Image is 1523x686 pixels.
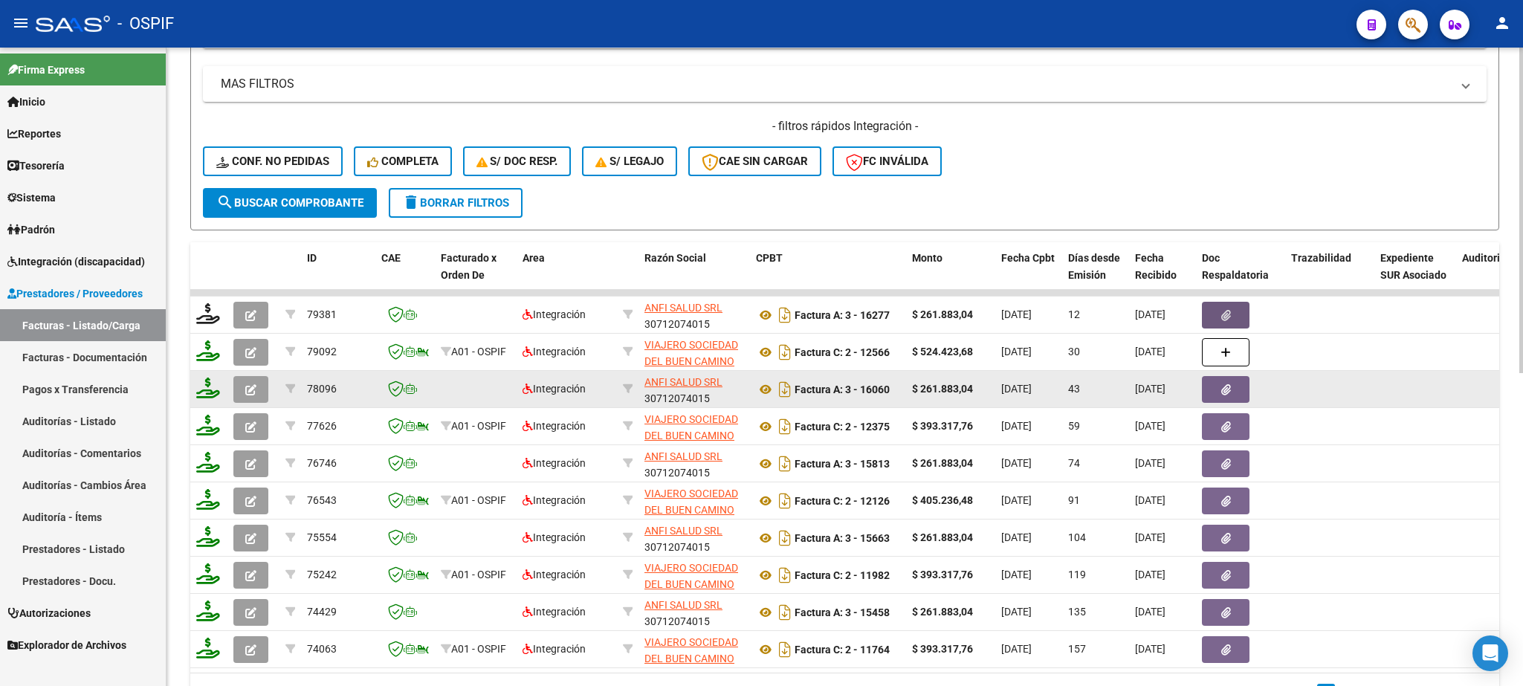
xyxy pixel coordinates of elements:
[307,531,337,543] span: 75554
[795,569,890,581] strong: Factura C: 2 - 11982
[307,252,317,264] span: ID
[795,532,890,544] strong: Factura A: 3 - 15663
[1001,531,1032,543] span: [DATE]
[441,252,497,281] span: Facturado x Orden De
[750,242,906,308] datatable-header-cell: CPBT
[389,188,523,218] button: Borrar Filtros
[523,420,586,432] span: Integración
[307,346,337,357] span: 79092
[912,457,973,469] strong: $ 261.883,04
[912,252,942,264] span: Monto
[1493,14,1511,32] mat-icon: person
[912,643,973,655] strong: $ 393.317,76
[775,378,795,401] i: Descargar documento
[523,346,586,357] span: Integración
[1196,242,1285,308] datatable-header-cell: Doc Respaldatoria
[1001,569,1032,580] span: [DATE]
[644,636,738,682] span: VIAJERO SOCIEDAD DEL BUEN CAMINO S.A.
[517,242,617,308] datatable-header-cell: Area
[463,146,572,176] button: S/ Doc Resp.
[688,146,821,176] button: CAE SIN CARGAR
[307,606,337,618] span: 74429
[912,308,973,320] strong: $ 261.883,04
[1129,242,1196,308] datatable-header-cell: Fecha Recibido
[795,606,890,618] strong: Factura A: 3 - 15458
[595,155,664,168] span: S/ legajo
[451,346,506,357] span: A01 - OSPIF
[307,457,337,469] span: 76746
[7,94,45,110] span: Inicio
[451,494,506,506] span: A01 - OSPIF
[1135,569,1165,580] span: [DATE]
[307,308,337,320] span: 79381
[1001,494,1032,506] span: [DATE]
[221,76,1451,92] mat-panel-title: MAS FILTROS
[7,158,65,174] span: Tesorería
[912,383,973,395] strong: $ 261.883,04
[1001,346,1032,357] span: [DATE]
[1068,383,1080,395] span: 43
[523,457,586,469] span: Integración
[1001,252,1055,264] span: Fecha Cpbt
[216,155,329,168] span: Conf. no pedidas
[795,644,890,656] strong: Factura C: 2 - 11764
[1068,420,1080,432] span: 59
[644,485,744,517] div: 30714136905
[1135,383,1165,395] span: [DATE]
[1462,252,1506,264] span: Auditoria
[1068,346,1080,357] span: 30
[203,146,343,176] button: Conf. no pedidas
[775,340,795,364] i: Descargar documento
[644,597,744,628] div: 30712074015
[846,155,928,168] span: FC Inválida
[1001,643,1032,655] span: [DATE]
[7,605,91,621] span: Autorizaciones
[1068,308,1080,320] span: 12
[1001,308,1032,320] span: [DATE]
[644,525,722,537] span: ANFI SALUD SRL
[307,420,337,432] span: 77626
[354,146,452,176] button: Completa
[1068,606,1086,618] span: 135
[644,411,744,442] div: 30714136905
[775,489,795,513] i: Descargar documento
[644,339,738,385] span: VIAJERO SOCIEDAD DEL BUEN CAMINO S.A.
[1380,252,1446,281] span: Expediente SUR Asociado
[1135,308,1165,320] span: [DATE]
[644,448,744,479] div: 30712074015
[523,531,586,543] span: Integración
[7,62,85,78] span: Firma Express
[912,346,973,357] strong: $ 524.423,68
[795,458,890,470] strong: Factura A: 3 - 15813
[12,14,30,32] mat-icon: menu
[1001,383,1032,395] span: [DATE]
[203,66,1487,102] mat-expansion-panel-header: MAS FILTROS
[775,415,795,439] i: Descargar documento
[1135,346,1165,357] span: [DATE]
[1001,420,1032,432] span: [DATE]
[476,155,558,168] span: S/ Doc Resp.
[451,643,506,655] span: A01 - OSPIF
[775,526,795,550] i: Descargar documento
[1068,457,1080,469] span: 74
[7,221,55,238] span: Padrón
[1374,242,1456,308] datatable-header-cell: Expediente SUR Asociado
[523,494,586,506] span: Integración
[7,285,143,302] span: Prestadores / Proveedores
[795,421,890,433] strong: Factura C: 2 - 12375
[7,637,126,653] span: Explorador de Archivos
[7,126,61,142] span: Reportes
[775,601,795,624] i: Descargar documento
[523,308,586,320] span: Integración
[1202,252,1269,281] span: Doc Respaldatoria
[402,196,509,210] span: Borrar Filtros
[1135,643,1165,655] span: [DATE]
[644,488,738,534] span: VIAJERO SOCIEDAD DEL BUEN CAMINO S.A.
[523,252,545,264] span: Area
[912,494,973,506] strong: $ 405.236,48
[301,242,375,308] datatable-header-cell: ID
[775,452,795,476] i: Descargar documento
[203,118,1487,135] h4: - filtros rápidos Integración -
[644,560,744,591] div: 30714136905
[307,494,337,506] span: 76543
